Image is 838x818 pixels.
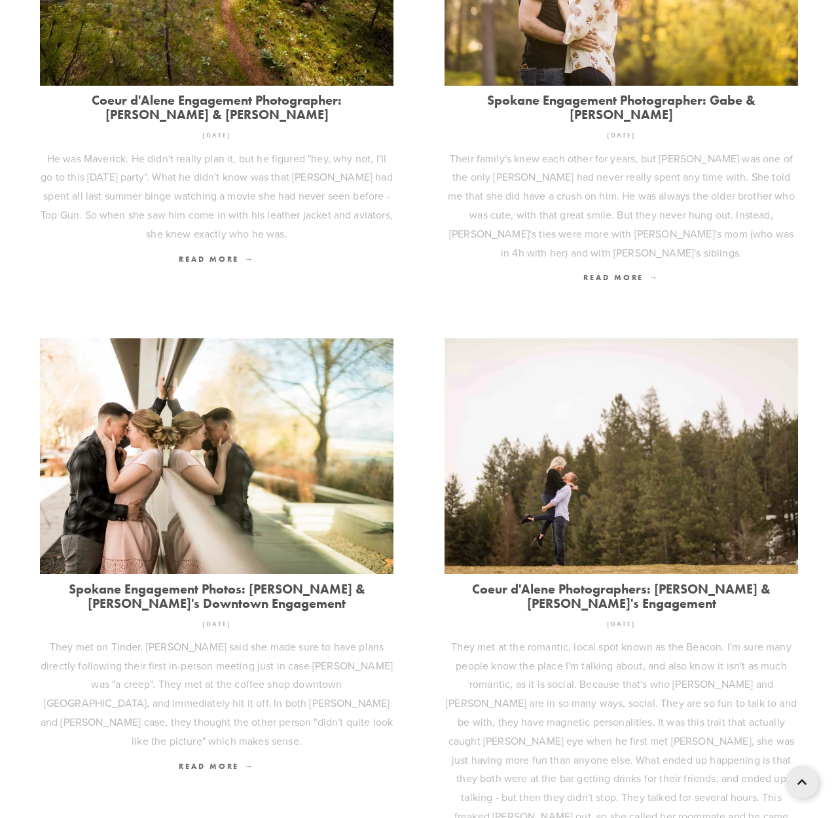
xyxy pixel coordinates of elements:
time: [DATE] [202,615,231,633]
time: [DATE] [607,126,636,144]
span: Read More [583,272,659,282]
span: Read More [179,761,254,771]
span: Read More [179,254,254,264]
a: Coeur d'Alene Photographers: [PERSON_NAME] & [PERSON_NAME]'s Engagement [445,582,798,611]
time: [DATE] [202,126,231,144]
time: [DATE] [607,615,636,633]
p: Their family's knew each other for years, but [PERSON_NAME] was one of the only [PERSON_NAME] had... [445,149,798,262]
p: They met on Tinder. [PERSON_NAME] said she made sure to have plans directly following their first... [40,637,393,751]
p: He was Maverick. He didn't really plan it, but he figured "hey, why not, I'll go to this [DATE] p... [40,149,393,243]
a: Coeur d'Alene Engagement Photographer: [PERSON_NAME] & [PERSON_NAME] [40,93,393,122]
a: Read More [40,757,393,776]
a: Read More [445,268,798,287]
img: Coeur d'Alene Photographers: Nick &amp; Brianna's Engagement [445,338,798,574]
a: Read More [40,250,393,269]
a: Spokane Engagement Photographer: Gabe & [PERSON_NAME] [445,93,798,122]
img: Spokane Engagement Photos: Dillon &amp; Mariah's Downtown Engagement [40,338,393,574]
a: Spokane Engagement Photos: [PERSON_NAME] & [PERSON_NAME]'s Downtown Engagement [40,582,393,611]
